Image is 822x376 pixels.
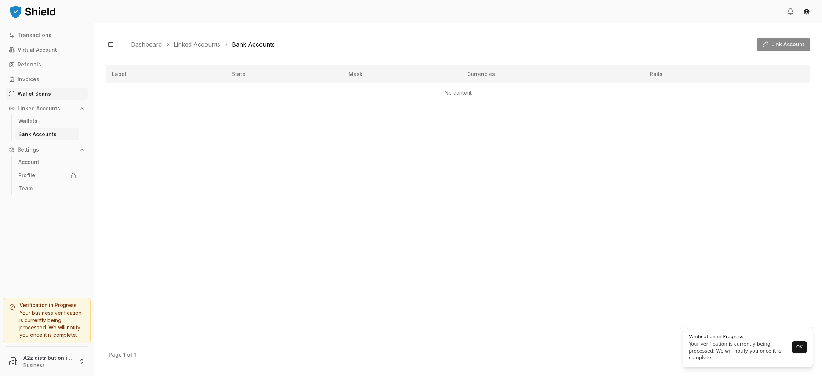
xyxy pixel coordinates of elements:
[18,33,51,38] p: Transactions
[23,354,73,362] p: A2z distribution inc
[689,341,790,361] div: Your verification is currently being processed. We will notify you once it is complete.
[15,115,79,127] a: Wallets
[3,350,91,373] button: A2z distribution incBusiness
[6,88,88,100] a: Wallet Scans
[6,29,88,41] a: Transactions
[680,325,688,332] button: Close toast
[18,91,51,96] p: Wallet Scans
[18,77,39,82] p: Invoices
[18,186,33,191] p: Team
[112,89,804,96] p: No content
[127,352,132,357] p: of
[109,352,122,357] p: Page
[644,65,756,83] th: Rails
[9,303,84,308] h5: Verification in Progress
[15,128,79,140] a: Bank Accounts
[18,132,57,137] p: Bank Accounts
[689,333,790,340] div: Verification in Progress
[18,147,39,152] p: Settings
[18,173,35,178] p: Profile
[18,160,39,165] p: Account
[461,65,644,83] th: Currencies
[174,40,220,49] a: Linked Accounts
[6,73,88,85] a: Invoices
[134,352,136,357] p: 1
[106,65,226,83] th: Label
[3,298,91,343] a: Verification in ProgressYour business verification is currently being processed. We will notify y...
[343,65,461,83] th: Mask
[226,65,343,83] th: State
[15,169,79,181] a: Profile
[18,47,57,52] p: Virtual Account
[15,183,79,194] a: Team
[232,40,275,49] a: Bank Accounts
[18,118,37,124] p: Wallets
[6,144,88,156] button: Settings
[18,62,41,67] p: Referrals
[6,59,88,70] a: Referrals
[131,40,751,49] nav: breadcrumb
[6,44,88,56] a: Virtual Account
[131,40,162,49] a: Dashboard
[23,362,73,369] p: Business
[15,156,79,168] a: Account
[18,106,60,111] p: Linked Accounts
[6,103,88,114] button: Linked Accounts
[9,309,84,339] div: Your business verification is currently being processed. We will notify you once it is complete.
[9,4,57,19] img: ShieldPay Logo
[123,352,126,357] p: 1
[792,341,807,353] button: OK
